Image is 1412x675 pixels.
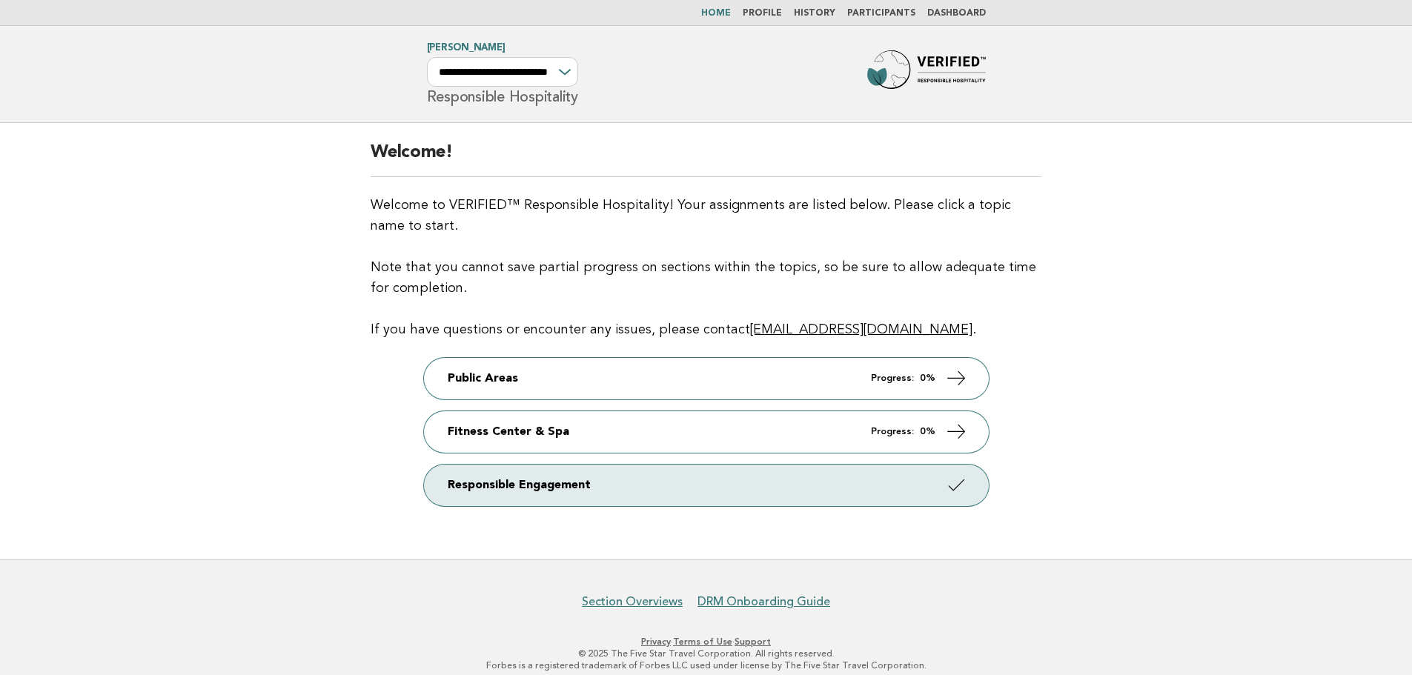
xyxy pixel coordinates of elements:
[794,9,835,18] a: History
[871,427,914,436] em: Progress:
[427,43,506,53] a: [PERSON_NAME]
[641,636,671,647] a: Privacy
[927,9,986,18] a: Dashboard
[673,636,732,647] a: Terms of Use
[847,9,915,18] a: Participants
[750,323,972,336] a: [EMAIL_ADDRESS][DOMAIN_NAME]
[697,594,830,609] a: DRM Onboarding Guide
[253,636,1160,648] p: · ·
[371,195,1041,340] p: Welcome to VERIFIED™ Responsible Hospitality! Your assignments are listed below. Please click a t...
[871,373,914,383] em: Progress:
[735,636,771,647] a: Support
[253,648,1160,659] p: © 2025 The Five Star Travel Corporation. All rights reserved.
[427,44,578,104] h1: Responsible Hospitality
[743,9,782,18] a: Profile
[701,9,731,18] a: Home
[371,141,1041,177] h2: Welcome!
[920,373,935,383] strong: 0%
[867,50,986,98] img: Forbes Travel Guide
[920,427,935,436] strong: 0%
[424,358,989,399] a: Public Areas Progress: 0%
[424,411,989,453] a: Fitness Center & Spa Progress: 0%
[253,659,1160,671] p: Forbes is a registered trademark of Forbes LLC used under license by The Five Star Travel Corpora...
[582,594,683,609] a: Section Overviews
[424,465,989,506] a: Responsible Engagement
